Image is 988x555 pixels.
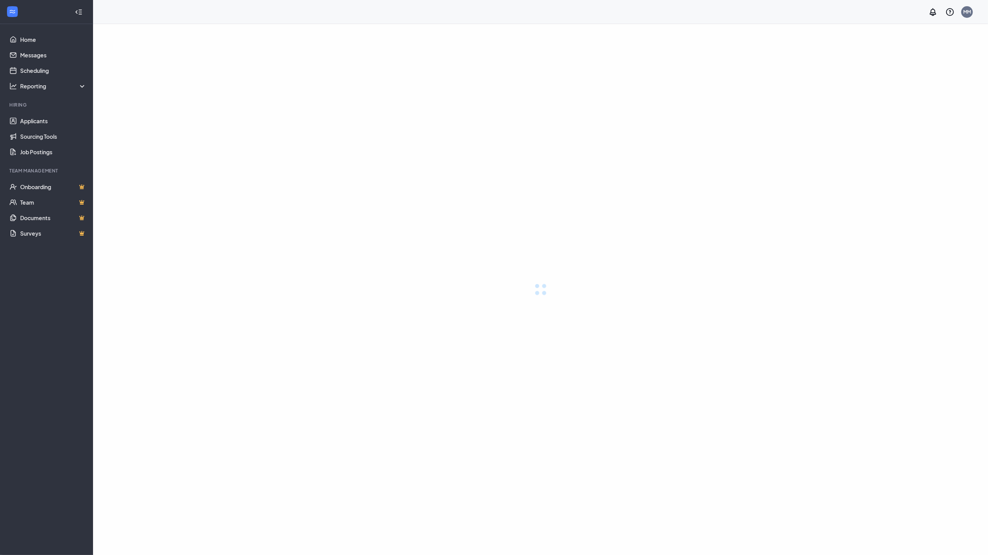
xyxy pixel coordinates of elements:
[9,167,85,174] div: Team Management
[20,210,86,226] a: DocumentsCrown
[20,32,86,47] a: Home
[9,102,85,108] div: Hiring
[75,8,83,16] svg: Collapse
[20,195,86,210] a: TeamCrown
[20,47,86,63] a: Messages
[20,129,86,144] a: Sourcing Tools
[945,7,955,17] svg: QuestionInfo
[928,7,938,17] svg: Notifications
[963,9,971,15] div: MM
[20,144,86,160] a: Job Postings
[20,63,86,78] a: Scheduling
[20,82,87,90] div: Reporting
[20,113,86,129] a: Applicants
[9,82,17,90] svg: Analysis
[9,8,16,16] svg: WorkstreamLogo
[20,226,86,241] a: SurveysCrown
[20,179,86,195] a: OnboardingCrown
